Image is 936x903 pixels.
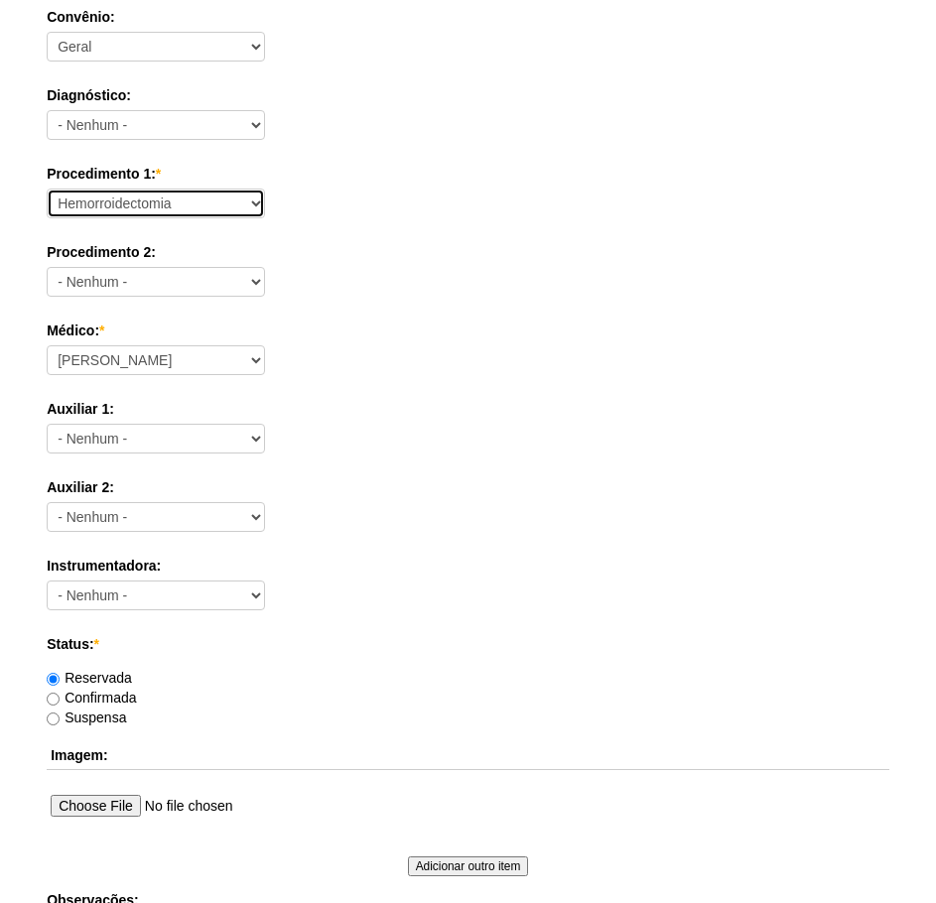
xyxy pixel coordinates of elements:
label: Auxiliar 1: [47,399,889,419]
label: Status: [47,634,889,654]
span: Este campo é obrigatório. [99,322,104,338]
label: Convênio: [47,7,889,27]
span: Este campo é obrigatório. [156,166,161,182]
label: Auxiliar 2: [47,477,889,497]
label: Procedimento 2: [47,242,889,262]
label: Instrumentadora: [47,556,889,576]
label: Diagnóstico: [47,85,889,105]
label: Procedimento 1: [47,164,889,184]
th: Imagem: [47,741,889,770]
label: Reservada [47,670,132,686]
span: Este campo é obrigatório. [94,636,99,652]
input: Adicionar outro item [408,856,529,876]
label: Médico: [47,321,889,340]
label: Confirmada [47,690,136,706]
label: Suspensa [47,709,126,725]
input: Reservada [47,673,60,686]
input: Suspensa [47,712,60,725]
input: Confirmada [47,693,60,706]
